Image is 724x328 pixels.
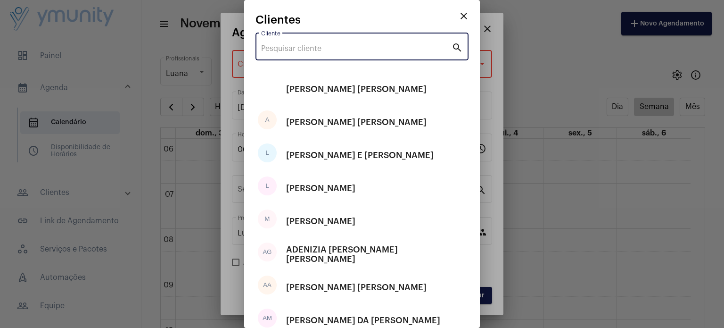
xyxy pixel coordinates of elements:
[258,143,277,162] div: L
[261,44,452,53] input: Pesquisar cliente
[286,75,427,103] div: [PERSON_NAME] [PERSON_NAME]
[452,42,463,53] mat-icon: search
[286,108,427,136] div: [PERSON_NAME] [PERSON_NAME]
[286,207,355,235] div: [PERSON_NAME]
[258,276,277,294] div: AA
[286,141,434,169] div: [PERSON_NAME] E [PERSON_NAME]
[258,110,277,129] div: A
[255,14,301,26] span: Clientes
[286,240,466,269] div: ADENIZIA [PERSON_NAME] [PERSON_NAME]
[458,10,469,22] mat-icon: close
[258,210,277,228] div: M
[286,273,427,302] div: [PERSON_NAME] [PERSON_NAME]
[258,177,277,195] div: L
[286,174,355,202] div: [PERSON_NAME]
[258,309,277,328] div: AM
[258,243,277,261] div: AG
